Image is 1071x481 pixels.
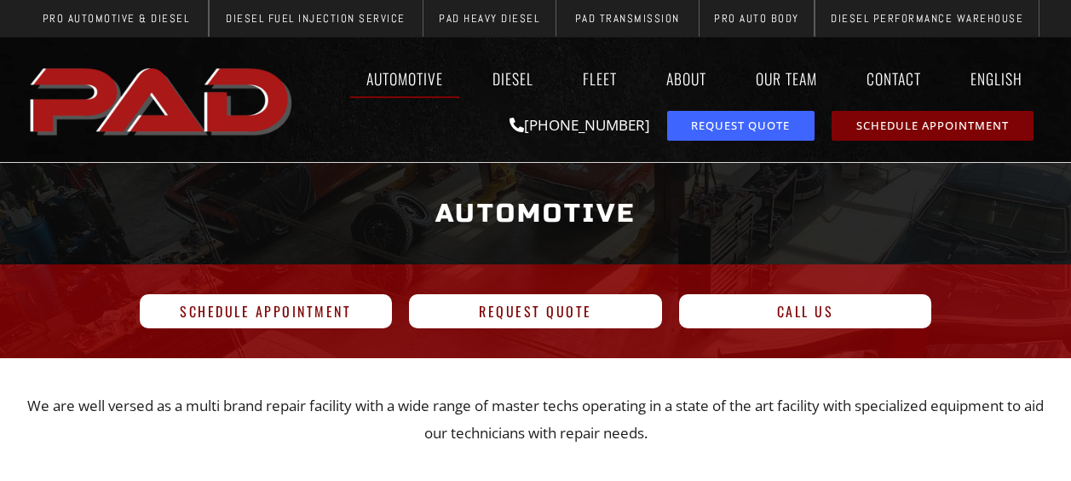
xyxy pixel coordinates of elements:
a: Schedule Appointment [140,294,393,328]
a: Diesel [476,59,550,98]
a: Automotive [350,59,459,98]
a: Our Team [740,59,833,98]
a: About [650,59,723,98]
a: pro automotive and diesel home page [25,54,301,146]
h1: Automotive [33,182,1039,246]
nav: Menu [301,59,1047,98]
span: Diesel Fuel Injection Service [226,13,406,24]
a: request a service or repair quote [667,111,815,141]
a: Call Us [679,294,932,328]
a: Fleet [567,59,633,98]
span: Schedule Appointment [180,304,351,318]
span: PAD Transmission [575,13,680,24]
span: Schedule Appointment [856,120,1009,131]
span: Pro Automotive & Diesel [43,13,190,24]
span: Request Quote [479,304,592,318]
span: Request Quote [691,120,790,131]
p: We are well versed as a multi brand repair facility with a wide range of master techs operating i... [25,392,1047,448]
img: The image shows the word "PAD" in bold, red, uppercase letters with a slight shadow effect. [25,54,301,146]
span: Pro Auto Body [714,13,799,24]
a: [PHONE_NUMBER] [510,115,650,135]
a: Request Quote [409,294,662,328]
a: Contact [850,59,937,98]
a: English [954,59,1047,98]
a: schedule repair or service appointment [832,111,1034,141]
span: PAD Heavy Diesel [439,13,539,24]
span: Call Us [777,304,834,318]
span: Diesel Performance Warehouse [831,13,1023,24]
